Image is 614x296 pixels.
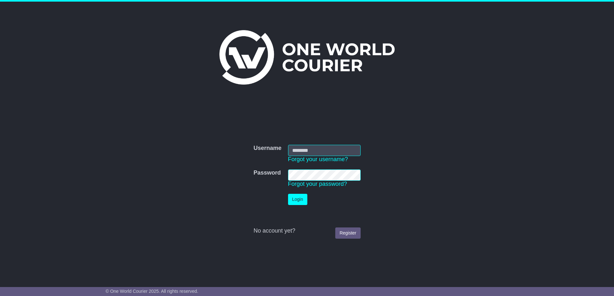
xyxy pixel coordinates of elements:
a: Forgot your password? [288,181,347,187]
div: No account yet? [253,227,360,234]
span: © One World Courier 2025. All rights reserved. [106,289,198,294]
a: Register [335,227,360,239]
label: Password [253,169,281,177]
button: Login [288,194,307,205]
img: One World [219,30,395,85]
a: Forgot your username? [288,156,348,162]
label: Username [253,145,281,152]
